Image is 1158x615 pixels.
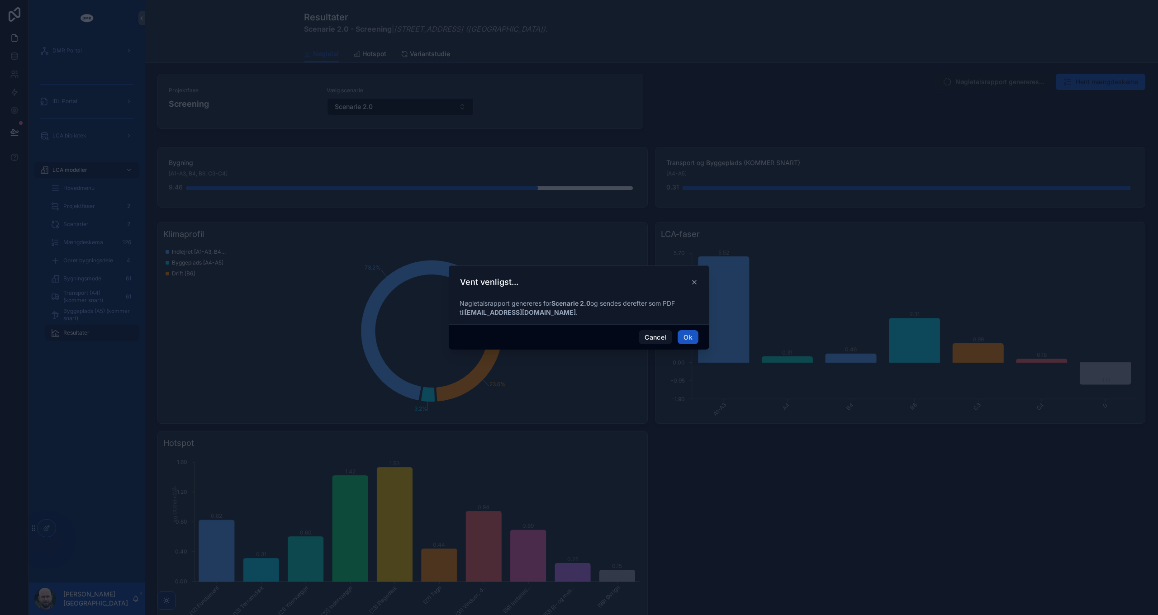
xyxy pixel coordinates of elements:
[678,330,698,345] button: Ok
[551,299,590,307] strong: Scenarie 2.0
[465,308,576,316] strong: [EMAIL_ADDRESS][DOMAIN_NAME]
[460,277,518,288] h3: Vent venligst...
[460,299,698,317] span: Nøgletalsrapport genereres for og sendes derefter som PDF til .
[639,330,672,345] button: Cancel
